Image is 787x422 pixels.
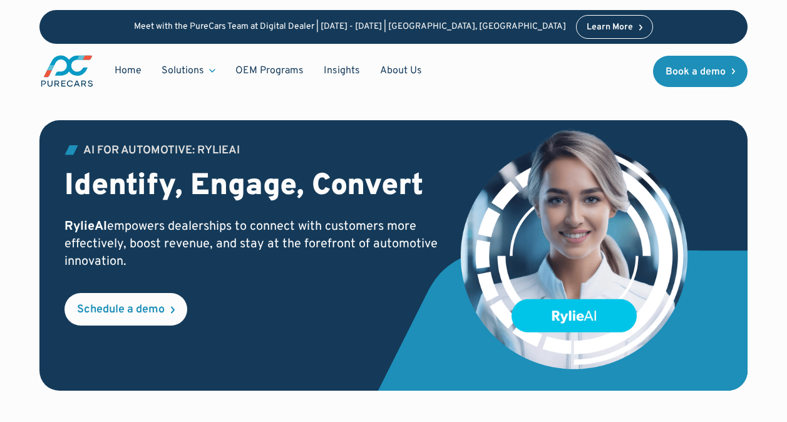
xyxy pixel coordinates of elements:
img: purecars logo [39,54,95,88]
div: Schedule a demo [77,304,165,316]
div: Solutions [162,64,204,78]
strong: RylieAI [64,219,107,235]
img: customer data platform illustration [458,128,690,372]
a: Home [105,59,152,83]
a: About Us [370,59,432,83]
div: Solutions [152,59,225,83]
p: empowers dealerships to connect with customers more effectively, boost revenue, and stay at the f... [64,218,441,270]
a: Learn More [576,15,654,39]
h2: Identify, Engage, Convert [64,169,441,205]
div: Learn More [587,23,633,32]
a: OEM Programs [225,59,314,83]
a: main [39,54,95,88]
div: Book a demo [666,67,726,77]
a: Schedule a demo [64,293,187,326]
p: Meet with the PureCars Team at Digital Dealer | [DATE] - [DATE] | [GEOGRAPHIC_DATA], [GEOGRAPHIC_... [134,22,566,33]
a: Book a demo [653,56,748,87]
div: AI for Automotive: RylieAI [83,145,240,157]
a: Insights [314,59,370,83]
